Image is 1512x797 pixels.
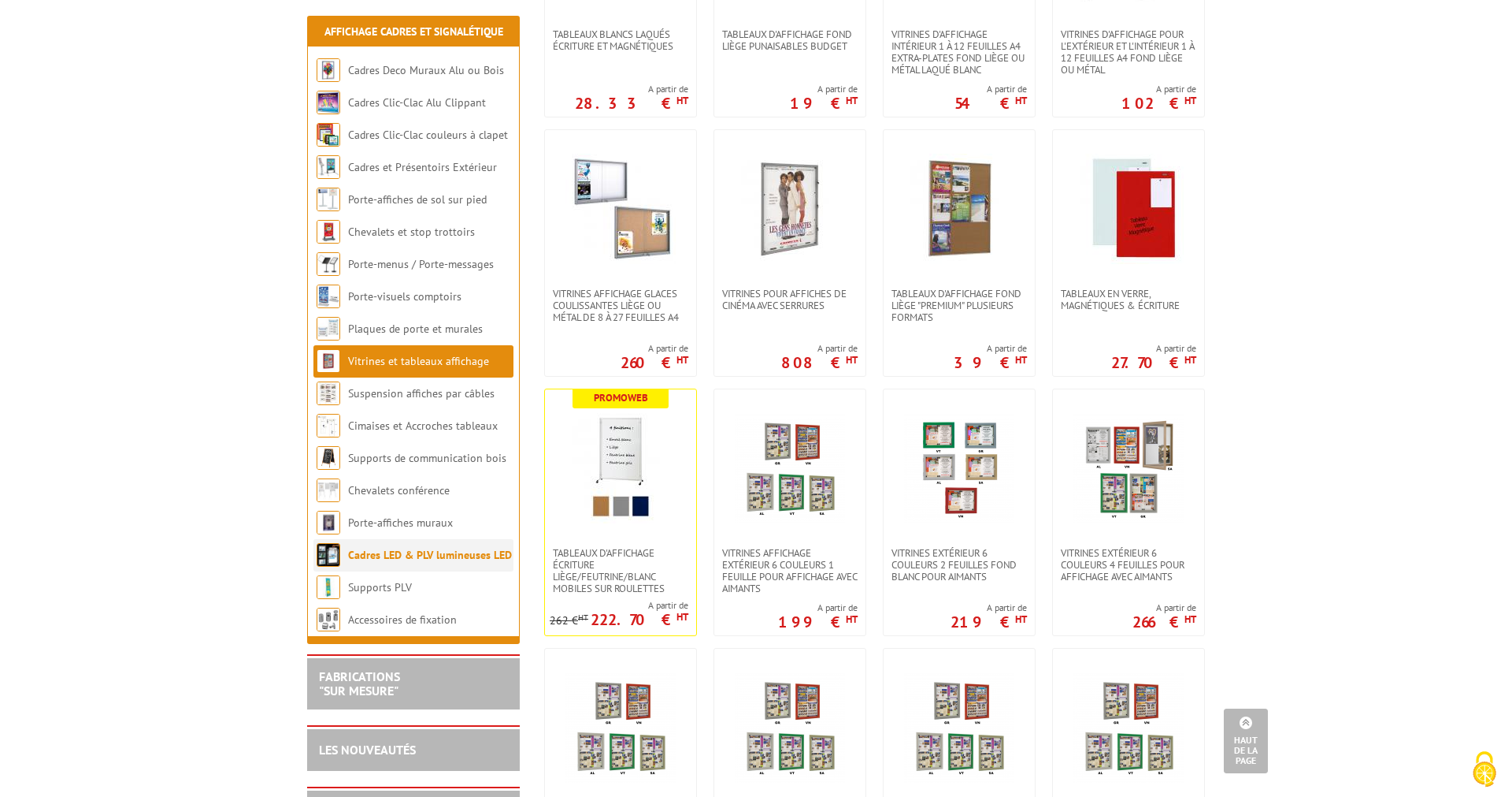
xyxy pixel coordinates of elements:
a: Tableaux en verre, magnétiques & écriture [1053,288,1204,311]
a: LES NOUVEAUTÉS [319,742,416,758]
a: Cadres et Présentoirs Extérieur [348,160,497,174]
img: Cadres Deco Muraux Alu ou Bois [317,58,340,82]
span: A partir de [575,83,688,95]
img: Vitrines extérieur 6 couleurs 6 feuilles pour affichage avec aimants [565,672,676,783]
span: Vitrines affichage glaces coulissantes liège ou métal de 8 à 27 feuilles A4 [553,288,688,323]
img: Porte-visuels comptoirs [317,285,340,308]
span: Vitrines extérieur 6 couleurs 2 feuilles fond blanc pour aimants [891,547,1027,583]
span: Vitrines d'affichage pour l'extérieur et l'intérieur 1 à 12 feuilles A4 fond liège ou métal [1061,28,1196,76]
a: Chevalets conférence [348,483,450,497]
a: Cadres LED & PLV lumineuses LED [348,548,512,562]
a: Porte-affiches de sol sur pied [348,192,487,207]
a: Cadres Clic-Clac Alu Clippant [348,95,486,110]
a: Porte-menus / Porte-messages [348,257,494,271]
a: Haut de la page [1224,709,1268,773]
img: Suspension affiches par câbles [317,382,340,405]
sup: HT [676,353,688,367]
sup: HT [1015,94,1027,107]
img: Vitrines affichage glaces coulissantes liège ou métal de 8 à 27 feuilles A4 [565,154,676,264]
sup: HT [1184,613,1196,626]
span: A partir de [954,342,1027,355]
p: 262 € [550,615,588,627]
span: Tableaux blancs laqués écriture et magnétiques [553,28,688,52]
a: Plaques de porte et murales [348,322,483,336]
p: 28.33 € [575,99,688,108]
p: 199 € [778,617,858,627]
a: Supports de communication bois [348,451,506,465]
a: Vitrines et tableaux affichage [348,354,489,368]
img: Vitrines extérieur 6 couleurs 4 feuilles pour affichage avec aimants [1073,413,1184,523]
a: Vitrines pour affiches de cinéma avec serrures [714,288,865,311]
sup: HT [1184,94,1196,107]
span: A partir de [621,342,688,355]
img: Tableaux d'affichage fond liège [904,154,1014,264]
span: Tableaux d'affichage fond liège punaisables Budget [722,28,858,52]
p: 219 € [951,617,1027,627]
span: A partir de [951,601,1027,614]
a: Vitrines d'affichage intérieur 1 à 12 feuilles A4 extra-plates fond liège ou métal laqué blanc [884,28,1035,76]
span: Vitrines pour affiches de cinéma avec serrures [722,288,858,311]
img: Supports PLV [317,575,340,599]
a: Vitrines extérieur 6 couleurs 2 feuilles fond blanc pour aimants [884,547,1035,583]
p: 27.70 € [1111,358,1196,367]
a: Cadres Deco Muraux Alu ou Bois [348,63,504,77]
p: 222.70 € [591,615,688,624]
p: 19 € [790,99,858,108]
span: A partir de [790,83,858,95]
a: Cadres Clic-Clac couleurs à clapet [348,128,508,142]
sup: HT [1015,613,1027,626]
sup: HT [676,94,688,107]
span: Tableaux d'affichage écriture liège/feutrine/blanc Mobiles sur roulettes [553,547,688,594]
img: Vitrines affichage extérieur 6 couleurs 9 feuilles pour affichage avec aimants [904,672,1014,783]
img: Porte-affiches muraux [317,511,340,534]
img: Plaques de porte et murales [317,317,340,341]
span: Tableaux en verre, magnétiques & écriture [1061,288,1196,311]
span: Vitrines extérieur 6 couleurs 4 feuilles pour affichage avec aimants [1061,547,1196,583]
sup: HT [676,610,688,624]
span: A partir de [781,342,858,355]
a: Cimaises et Accroches tableaux [348,419,498,433]
p: 266 € [1132,617,1196,627]
img: Chevalets et stop trottoirs [317,220,340,244]
span: A partir de [954,83,1027,95]
span: A partir de [1121,83,1196,95]
img: Chevalets conférence [317,479,340,502]
sup: HT [846,353,858,367]
p: 54 € [954,99,1027,108]
sup: HT [1015,353,1027,367]
span: A partir de [1132,601,1196,614]
span: Vitrines d'affichage intérieur 1 à 12 feuilles A4 extra-plates fond liège ou métal laqué blanc [891,28,1027,76]
img: Porte-affiches de sol sur pied [317,188,340,211]
img: Vitrines extérieur 6 couleurs 8 feuilles pour affichage avec aimants [735,672,845,783]
a: Vitrines affichage glaces coulissantes liège ou métal de 8 à 27 feuilles A4 [545,288,696,323]
a: Tableaux blancs laqués écriture et magnétiques [545,28,696,52]
p: 102 € [1121,99,1196,108]
sup: HT [846,613,858,626]
a: Porte-affiches muraux [348,516,453,530]
img: Cadres Clic-Clac couleurs à clapet [317,123,340,147]
b: Promoweb [594,391,648,404]
img: Cimaises et Accroches tableaux [317,414,340,438]
a: Accessoires de fixation [348,613,457,627]
img: Cadres LED & PLV lumineuses LED [317,543,340,567]
span: Vitrines affichage extérieur 6 couleurs 1 feuille pour affichage avec aimants [722,547,858,594]
img: Tableaux en verre, magnétiques & écriture [1073,154,1184,264]
img: Vitrines et tableaux affichage [317,349,340,373]
span: A partir de [550,599,688,612]
sup: HT [846,94,858,107]
a: Porte-visuels comptoirs [348,289,461,304]
p: 39 € [954,358,1027,367]
img: Vitrines pour affiches de cinéma avec serrures [735,154,845,264]
a: Suspension affiches par câbles [348,386,495,400]
a: Chevalets et stop trottoirs [348,225,475,239]
a: Supports PLV [348,580,412,594]
span: A partir de [778,601,858,614]
a: Vitrines affichage extérieur 6 couleurs 1 feuille pour affichage avec aimants [714,547,865,594]
a: Tableaux d'affichage fond liège punaisables Budget [714,28,865,52]
span: Tableaux d'affichage fond liège "Premium" plusieurs formats [891,288,1027,323]
sup: HT [578,612,588,623]
a: Tableaux d'affichage écriture liège/feutrine/blanc Mobiles sur roulettes [545,547,696,594]
span: A partir de [1111,342,1196,355]
img: Supports de communication bois [317,446,340,470]
a: Vitrines d'affichage pour l'extérieur et l'intérieur 1 à 12 feuilles A4 fond liège ou métal [1053,28,1204,76]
